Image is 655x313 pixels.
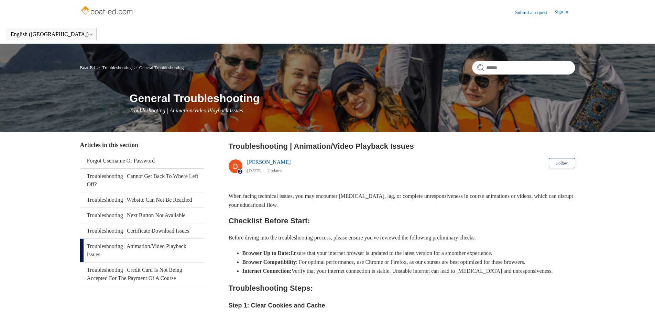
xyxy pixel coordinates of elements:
[80,208,204,223] a: Troubleshooting | Next Button Not Available
[80,223,204,238] a: Troubleshooting | Certificate Download Issues
[242,268,292,274] strong: Internet Connection:
[11,31,93,37] button: English ([GEOGRAPHIC_DATA])
[80,262,204,286] a: Troubleshooting | Credit Card Is Not Being Accepted For The Payment Of A Course
[242,258,575,267] li: : For optimal performance, use Chrome or Firefox, as our courses are best optimized for these bro...
[229,282,575,294] h2: Troubleshooting Steps:
[80,169,204,192] a: Troubleshooting | Cannot Get Back To Where Left Off?
[80,4,135,18] img: Boat-Ed Help Center home page
[133,65,184,70] li: General Troubleshooting
[515,9,554,16] a: Submit a request
[242,249,575,258] li: Ensure that your internet browser is updated to the latest version for a smoother experience.
[102,65,131,70] a: Troubleshooting
[242,267,575,276] li: Verify that your internet connection is stable. Unstable internet can lead to [MEDICAL_DATA] and ...
[80,153,204,168] a: Forgot Username Or Password
[472,61,575,75] input: Search
[80,65,95,70] a: Boat-Ed
[229,192,575,209] p: When facing technical issues, you may encounter [MEDICAL_DATA], lag, or complete unresponsiveness...
[242,259,296,265] strong: Browser Compatibility
[130,108,243,113] span: Troubleshooting | Animation/Video Playback Issues
[268,168,283,173] li: Updated
[80,192,204,208] a: Troubleshooting | Website Can Not Be Reached
[632,290,650,308] div: Live chat
[229,141,575,152] h2: Troubleshooting | Animation/Video Playback Issues
[247,168,262,173] time: 03/14/2024, 13:36
[229,233,575,242] p: Before diving into the troubleshooting process, please ensure you've reviewed the following preli...
[139,65,184,70] a: General Troubleshooting
[96,65,133,70] li: Troubleshooting
[80,65,96,70] li: Boat-Ed
[229,215,575,227] h2: Checklist Before Start:
[229,301,575,311] h3: Step 1: Clear Cookies and Cache
[242,250,291,256] strong: Browser Up to Date:
[130,90,575,107] h1: General Troubleshooting
[80,142,138,148] span: Articles in this section
[549,158,575,168] button: Follow Article
[80,239,204,262] a: Troubleshooting | Animation/Video Playback Issues
[554,8,575,16] a: Sign in
[247,159,291,165] a: [PERSON_NAME]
